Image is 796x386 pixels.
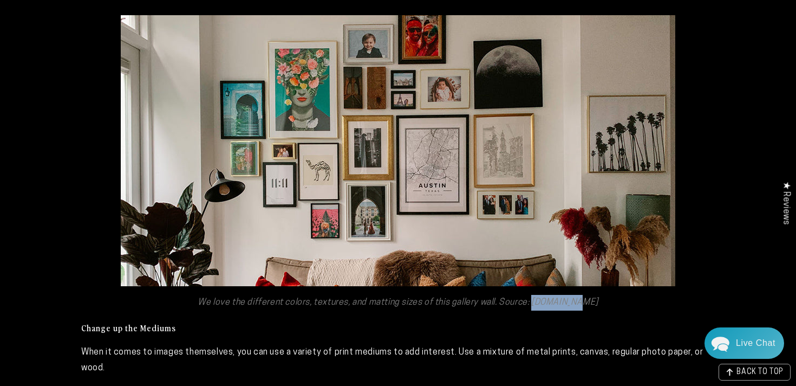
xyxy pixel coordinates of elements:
[775,173,796,233] div: Click to open Judge.me floating reviews tab
[81,322,715,333] h4: Change up the Mediums
[736,327,775,359] div: Contact Us Directly
[736,369,784,376] span: BACK TO TOP
[704,327,784,359] div: Chat widget toggle
[198,298,598,307] span: We love the different colors, textures, and matting sizes of this gallery wall. Source: [DOMAIN_N...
